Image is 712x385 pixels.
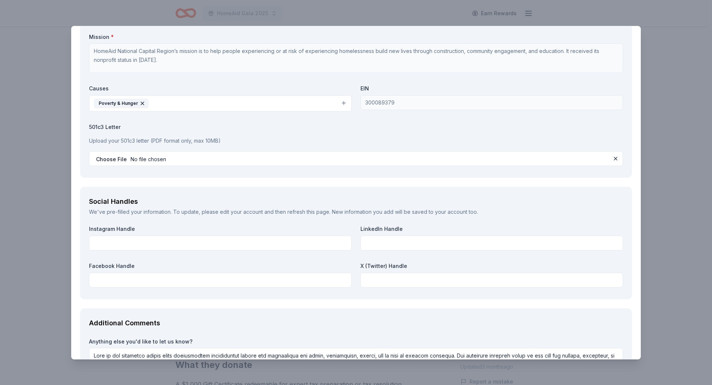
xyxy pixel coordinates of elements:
[89,123,623,131] label: 501c3 Letter
[89,196,623,208] div: Social Handles
[89,136,623,145] p: Upload your 501c3 letter (PDF format only, max 10MB)
[89,33,623,41] label: Mission
[360,85,623,92] label: EIN
[360,225,623,233] label: LinkedIn Handle
[89,85,352,92] label: Causes
[94,99,149,108] div: Poverty & Hunger
[89,317,623,329] div: Additional Comments
[89,208,623,216] div: We've pre-filled your information. To update, please and then refresh this page. New information ...
[89,43,623,73] textarea: HomeAid National Capital Region’s mission is to help people experiencing or at risk of experienci...
[89,338,623,345] label: Anything else you'd like to let us know?
[220,209,263,215] a: edit your account
[360,262,623,270] label: X (Twitter) Handle
[89,95,352,112] button: Poverty & Hunger
[89,225,352,233] label: Instagram Handle
[89,262,352,270] label: Facebook Handle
